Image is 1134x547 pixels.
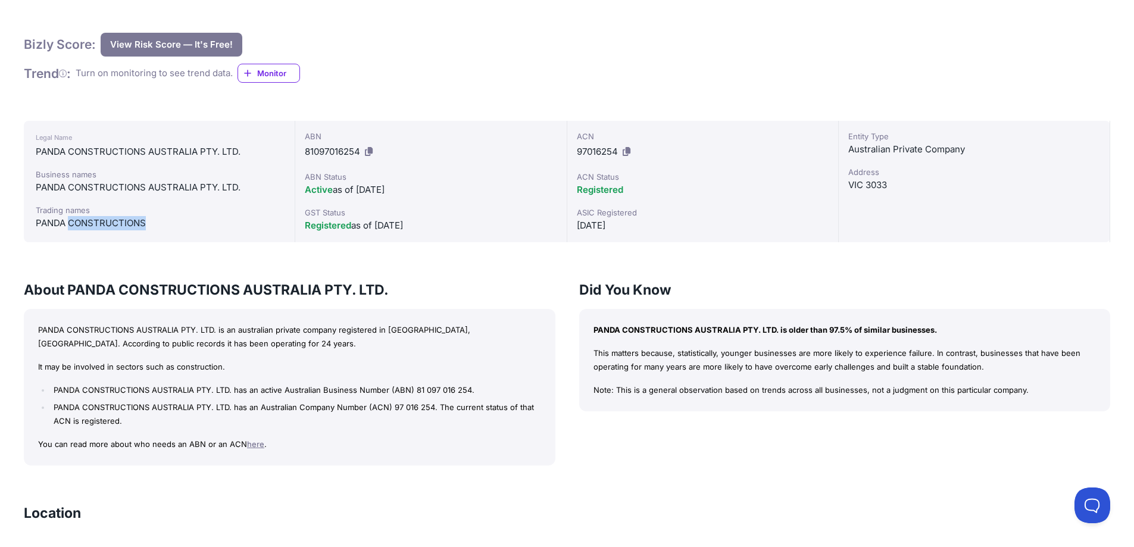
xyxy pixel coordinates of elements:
div: Business names [36,168,283,180]
div: PANDA CONSTRUCTIONS AUSTRALIA PTY. LTD. [36,180,283,195]
p: PANDA CONSTRUCTIONS AUSTRALIA PTY. LTD. is an australian private company registered in [GEOGRAPHI... [38,323,541,351]
li: PANDA CONSTRUCTIONS AUSTRALIA PTY. LTD. has an Australian Company Number (ACN) 97 016 254. The cu... [51,401,541,428]
div: GST Status [305,207,557,218]
h3: Location [24,504,81,523]
div: [DATE] [577,218,829,233]
p: Note: This is a general observation based on trends across all businesses, not a judgment on this... [593,383,1096,397]
div: Entity Type [848,130,1100,142]
p: You can read more about who needs an ABN or an ACN . [38,437,541,451]
span: Active [305,184,333,195]
div: Trading names [36,204,283,216]
p: It may be involved in sectors such as construction. [38,360,541,374]
h1: Trend : [24,65,71,82]
h3: About PANDA CONSTRUCTIONS AUSTRALIA PTY. LTD. [24,280,555,299]
div: ACN Status [577,171,829,183]
div: PANDA CONSTRUCTIONS [36,216,283,230]
div: ASIC Registered [577,207,829,218]
a: here [247,439,264,449]
div: as of [DATE] [305,218,557,233]
div: Turn on monitoring to see trend data. [76,67,233,80]
p: This matters because, statistically, younger businesses are more likely to experience failure. In... [593,346,1096,374]
li: PANDA CONSTRUCTIONS AUSTRALIA PTY. LTD. has an active Australian Business Number (ABN) 81 097 016... [51,383,541,397]
span: Monitor [257,67,299,79]
a: Monitor [238,64,300,83]
span: Registered [577,184,623,195]
h1: Bizly Score: [24,36,96,52]
div: VIC 3033 [848,178,1100,192]
h3: Did You Know [579,280,1111,299]
div: ABN [305,130,557,142]
span: Registered [305,220,351,231]
div: PANDA CONSTRUCTIONS AUSTRALIA PTY. LTD. [36,145,283,159]
iframe: Toggle Customer Support [1074,487,1110,523]
p: PANDA CONSTRUCTIONS AUSTRALIA PTY. LTD. is older than 97.5% of similar businesses. [593,323,1096,337]
div: Legal Name [36,130,283,145]
button: View Risk Score — It's Free! [101,33,242,57]
div: ACN [577,130,829,142]
span: 97016254 [577,146,618,157]
div: ABN Status [305,171,557,183]
div: Address [848,166,1100,178]
div: Australian Private Company [848,142,1100,157]
div: as of [DATE] [305,183,557,197]
span: 81097016254 [305,146,360,157]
